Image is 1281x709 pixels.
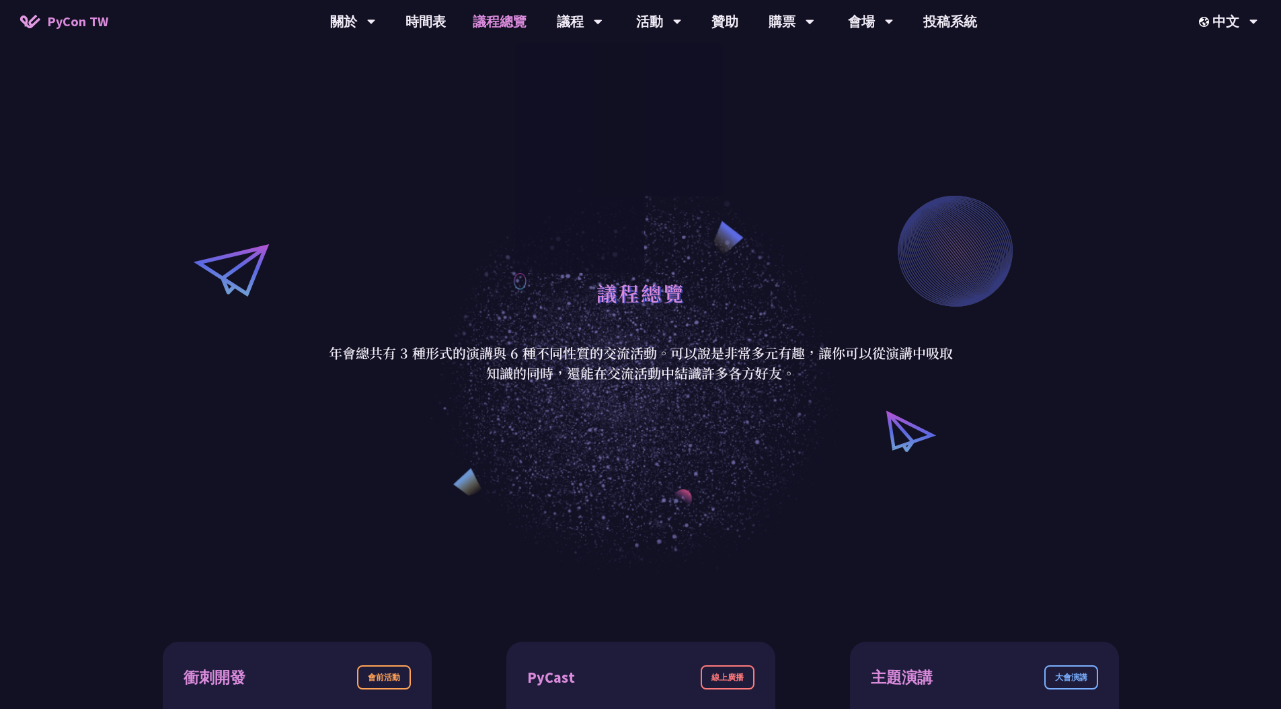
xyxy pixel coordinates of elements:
div: PyCast [527,666,575,689]
p: 年會總共有 3 種形式的演講與 6 種不同性質的交流活動。可以說是非常多元有趣，讓你可以從演講中吸取知識的同時，還能在交流活動中結識許多各方好友。 [328,343,954,383]
img: Home icon of PyCon TW 2025 [20,15,40,28]
div: 大會演講 [1044,665,1098,689]
div: 主題演講 [871,666,933,689]
img: Locale Icon [1199,17,1212,27]
h1: 議程總覽 [596,272,685,313]
a: PyCon TW [7,5,122,38]
span: PyCon TW [47,11,108,32]
div: 線上廣播 [701,665,754,689]
div: 會前活動 [357,665,411,689]
div: 衝刺開發 [184,666,245,689]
